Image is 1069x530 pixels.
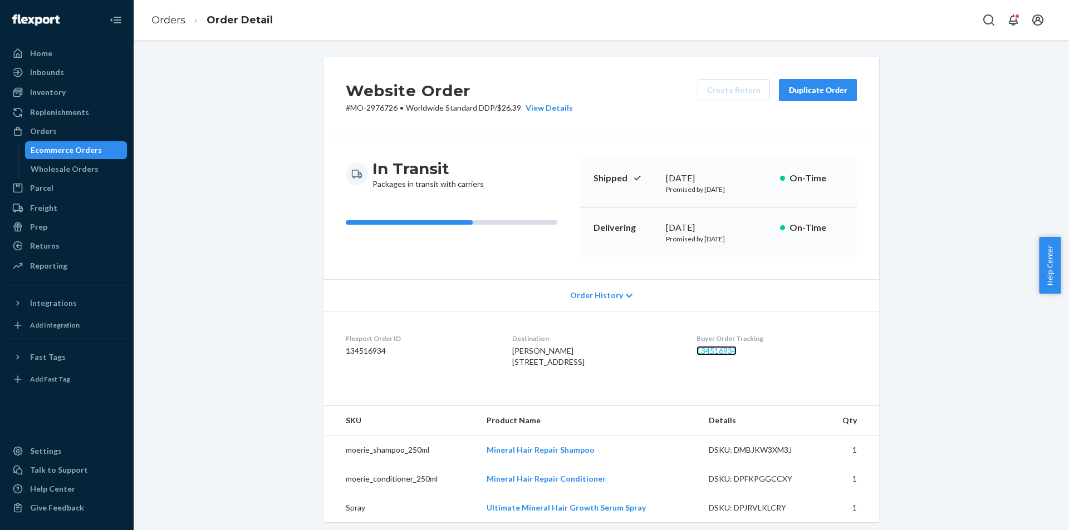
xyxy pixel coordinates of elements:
[7,83,127,101] a: Inventory
[1039,237,1061,294] button: Help Center
[31,145,102,156] div: Ecommerce Orders
[478,406,700,435] th: Product Name
[372,158,484,179] h3: In Transit
[7,103,127,121] a: Replenishments
[400,103,404,112] span: •
[709,502,813,513] div: DSKU: DPJRVLKLCRY
[30,126,57,137] div: Orders
[30,374,70,384] div: Add Fast Tag
[30,320,80,330] div: Add Integration
[790,221,844,234] p: On-Time
[30,445,62,457] div: Settings
[406,103,494,112] span: Worldwide Standard DDP
[30,502,84,513] div: Give Feedback
[323,464,478,493] td: moerie_conditioner_250ml
[323,406,478,435] th: SKU
[30,351,66,363] div: Fast Tags
[790,172,844,185] p: On-Time
[666,221,771,234] div: [DATE]
[7,122,127,140] a: Orders
[143,4,282,37] ol: breadcrumbs
[788,85,847,96] div: Duplicate Order
[7,480,127,498] a: Help Center
[666,172,771,185] div: [DATE]
[346,102,573,113] p: # MO-2976726 / $26.39
[30,240,60,251] div: Returns
[666,234,771,244] p: Promised by [DATE]
[346,79,573,102] h2: Website Order
[822,406,879,435] th: Qty
[487,503,646,512] a: Ultimate Mineral Hair Growth Serum Spray
[7,257,127,275] a: Reporting
[7,461,127,479] a: Talk to Support
[30,221,47,232] div: Prep
[521,102,573,113] button: View Details
[30,483,75,494] div: Help Center
[346,345,494,356] dd: 134516934
[105,9,127,31] button: Close Navigation
[698,79,770,101] button: Create Return
[822,493,879,522] td: 1
[779,79,857,101] button: Duplicate Order
[570,290,623,301] span: Order History
[346,334,494,343] dt: Flexport Order ID
[30,107,89,118] div: Replenishments
[594,172,657,185] p: Shipped
[7,348,127,366] button: Fast Tags
[822,464,879,493] td: 1
[7,370,127,388] a: Add Fast Tag
[1002,9,1024,31] button: Open notifications
[7,179,127,197] a: Parcel
[7,237,127,255] a: Returns
[7,218,127,236] a: Prep
[7,442,127,460] a: Settings
[7,294,127,312] button: Integrations
[30,67,64,78] div: Inbounds
[30,260,67,271] div: Reporting
[30,202,57,214] div: Freight
[30,464,88,475] div: Talk to Support
[25,141,128,159] a: Ecommerce Orders
[697,346,737,355] a: 134516934
[7,199,127,217] a: Freight
[30,87,66,98] div: Inventory
[666,185,771,194] p: Promised by [DATE]
[487,474,606,483] a: Mineral Hair Repair Conditioner
[323,435,478,465] td: moerie_shampoo_250ml
[7,44,127,62] a: Home
[207,14,273,26] a: Order Detail
[30,298,77,309] div: Integrations
[7,63,127,81] a: Inbounds
[1027,9,1049,31] button: Open account menu
[31,164,99,175] div: Wholesale Orders
[7,316,127,334] a: Add Integration
[512,334,678,343] dt: Destination
[12,14,60,26] img: Flexport logo
[594,221,657,234] p: Delivering
[709,473,813,484] div: DSKU: DPFKPGGCCXY
[978,9,1000,31] button: Open Search Box
[487,445,595,454] a: Mineral Hair Repair Shampoo
[30,182,53,194] div: Parcel
[323,493,478,522] td: Spray
[700,406,822,435] th: Details
[709,444,813,455] div: DSKU: DMBJKW3XM3J
[822,435,879,465] td: 1
[30,48,52,59] div: Home
[697,334,857,343] dt: Buyer Order Tracking
[151,14,185,26] a: Orders
[372,158,484,190] div: Packages in transit with carriers
[7,499,127,517] button: Give Feedback
[25,160,128,178] a: Wholesale Orders
[512,346,585,366] span: [PERSON_NAME] [STREET_ADDRESS]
